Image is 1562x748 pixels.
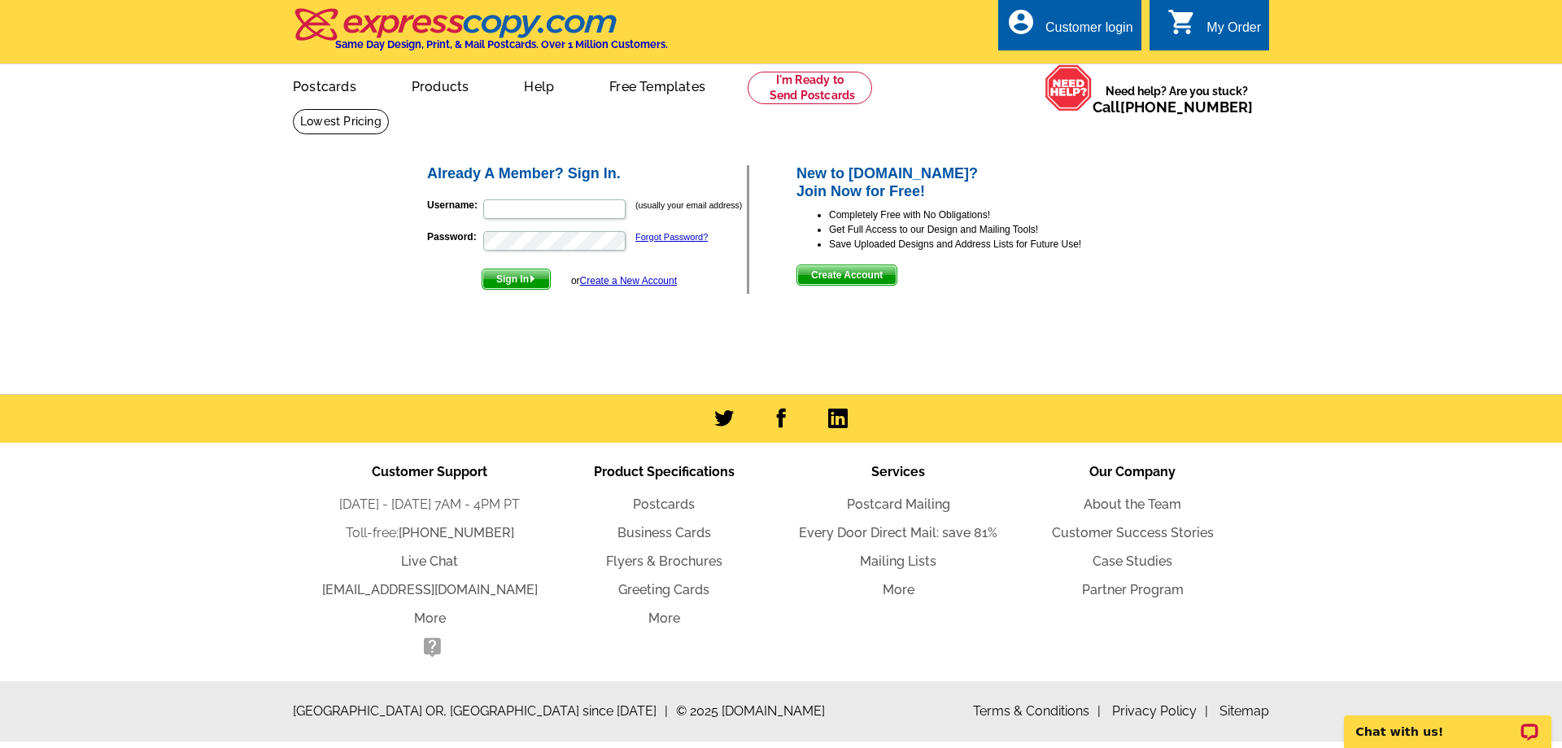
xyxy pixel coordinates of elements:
[829,222,1137,237] li: Get Full Access to our Design and Mailing Tools!
[401,553,458,569] a: Live Chat
[594,464,735,479] span: Product Specifications
[799,525,997,540] a: Every Door Direct Mail: save 81%
[399,525,514,540] a: [PHONE_NUMBER]
[635,200,742,210] small: (usually your email address)
[1052,525,1214,540] a: Customer Success Stories
[829,208,1137,222] li: Completely Free with No Obligations!
[648,610,680,626] a: More
[580,275,677,287] a: Create a New Account
[267,66,382,104] a: Postcards
[293,20,668,50] a: Same Day Design, Print, & Mail Postcards. Over 1 Million Customers.
[1167,7,1197,37] i: shopping_cart
[847,496,950,512] a: Postcard Mailing
[829,237,1137,252] li: Save Uploaded Designs and Address Lists for Future Use!
[571,273,677,288] div: or
[498,66,580,104] a: Help
[427,230,482,244] label: Password:
[1093,98,1253,116] span: Call
[322,582,538,597] a: [EMAIL_ADDRESS][DOMAIN_NAME]
[1333,697,1562,748] iframe: LiveChat chat widget
[1219,703,1269,719] a: Sitemap
[427,198,482,212] label: Username:
[973,703,1101,719] a: Terms & Conditions
[1089,464,1176,479] span: Our Company
[1006,18,1133,38] a: account_circle Customer login
[372,464,487,479] span: Customer Support
[482,269,551,290] button: Sign In
[482,269,550,289] span: Sign In
[796,265,897,286] button: Create Account
[1120,98,1253,116] a: [PHONE_NUMBER]
[1006,7,1036,37] i: account_circle
[1112,703,1208,719] a: Privacy Policy
[386,66,495,104] a: Products
[606,553,722,569] a: Flyers & Brochures
[335,38,668,50] h4: Same Day Design, Print, & Mail Postcards. Over 1 Million Customers.
[1093,83,1261,116] span: Need help? Are you stuck?
[635,232,708,242] a: Forgot Password?
[1167,18,1261,38] a: shopping_cart My Order
[293,702,668,721] span: [GEOGRAPHIC_DATA] OR, [GEOGRAPHIC_DATA] since [DATE]
[427,165,747,183] h2: Already A Member? Sign In.
[883,582,914,597] a: More
[676,702,825,721] span: © 2025 [DOMAIN_NAME]
[583,66,731,104] a: Free Templates
[1045,20,1133,43] div: Customer login
[633,496,695,512] a: Postcards
[312,523,547,543] li: Toll-free:
[871,464,925,479] span: Services
[796,165,1137,200] h2: New to [DOMAIN_NAME]? Join Now for Free!
[617,525,711,540] a: Business Cards
[618,582,709,597] a: Greeting Cards
[414,610,446,626] a: More
[860,553,936,569] a: Mailing Lists
[797,265,897,285] span: Create Account
[529,275,536,282] img: button-next-arrow-white.png
[1093,553,1172,569] a: Case Studies
[1084,496,1181,512] a: About the Team
[1082,582,1184,597] a: Partner Program
[1206,20,1261,43] div: My Order
[1045,64,1093,112] img: help
[312,495,547,514] li: [DATE] - [DATE] 7AM - 4PM PT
